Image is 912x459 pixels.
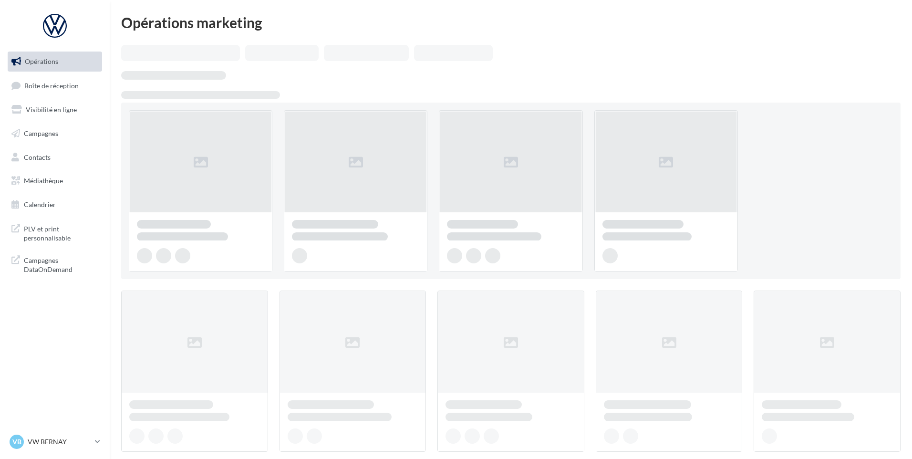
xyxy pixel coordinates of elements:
a: PLV et print personnalisable [6,219,104,247]
a: Opérations [6,52,104,72]
span: PLV et print personnalisable [24,222,98,243]
span: Visibilité en ligne [26,105,77,114]
a: Calendrier [6,195,104,215]
a: Campagnes DataOnDemand [6,250,104,278]
a: Campagnes [6,124,104,144]
span: Calendrier [24,200,56,209]
span: Boîte de réception [24,81,79,89]
span: Contacts [24,153,51,161]
span: Opérations [25,57,58,65]
span: Campagnes DataOnDemand [24,254,98,274]
a: Médiathèque [6,171,104,191]
div: Opérations marketing [121,15,901,30]
a: Contacts [6,147,104,167]
span: Médiathèque [24,177,63,185]
span: VB [12,437,21,447]
a: Visibilité en ligne [6,100,104,120]
span: Campagnes [24,129,58,137]
p: VW BERNAY [28,437,91,447]
a: VB VW BERNAY [8,433,102,451]
a: Boîte de réception [6,75,104,96]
